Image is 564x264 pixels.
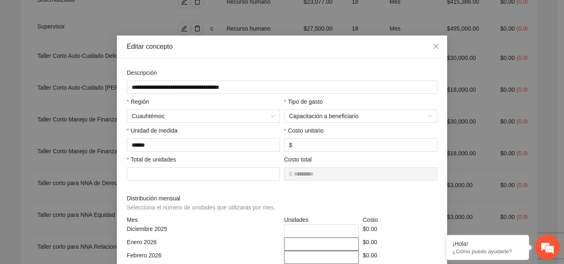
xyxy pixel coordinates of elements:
[127,42,437,51] div: Editar concepto
[135,4,155,24] div: Minimizar ventana de chat en vivo
[289,110,432,122] span: Capacitación a beneficiario
[127,97,149,106] label: Región
[361,238,440,251] div: $0.00
[284,126,324,135] label: Costo unitario
[361,251,440,264] div: $0.00
[289,169,292,178] span: $
[282,215,361,224] div: Unidades
[284,97,323,106] label: Tipo de gasto
[289,140,292,150] span: $
[127,194,278,212] span: Distribución mensual
[433,43,439,50] span: close
[284,155,312,164] label: Costo total
[125,215,282,224] div: Mes
[453,240,523,247] div: ¡Hola!
[132,110,275,122] span: Cuauhtémoc
[453,248,523,254] p: ¿Cómo puedo ayudarte?
[127,126,178,135] label: Unidad de medida
[4,176,157,205] textarea: Escriba su mensaje y pulse “Intro”
[127,68,157,77] label: Descripción
[127,155,176,164] label: Total de unidades
[125,238,282,251] div: Enero 2026
[125,224,282,238] div: Diciembre 2025
[425,36,447,58] button: Close
[127,204,275,211] span: Selecciona el número de unidades que utilizarás por mes.
[361,215,440,224] div: Costo
[361,224,440,238] div: $0.00
[43,42,139,53] div: Chatee con nosotros ahora
[48,86,114,169] span: Estamos en línea.
[125,251,282,264] div: Febrero 2026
